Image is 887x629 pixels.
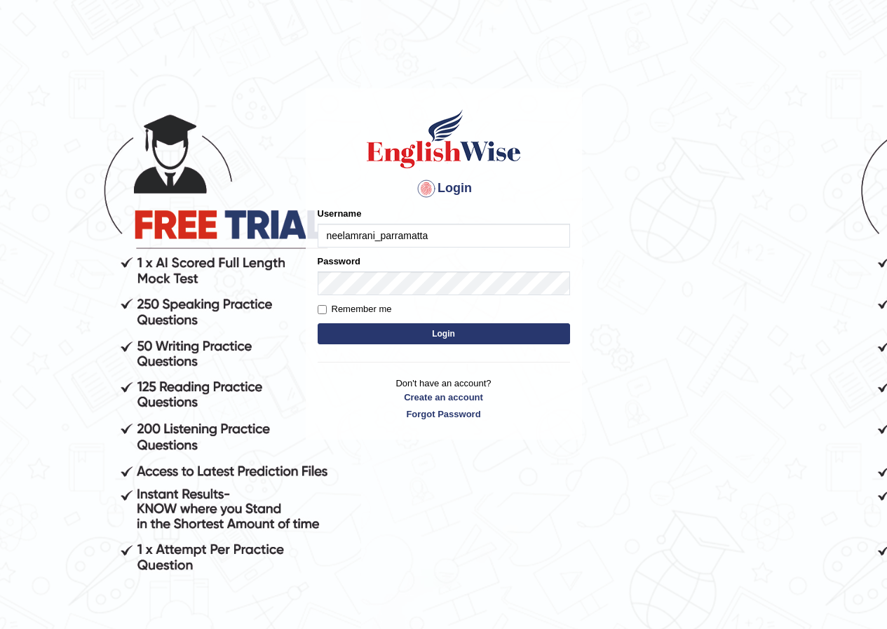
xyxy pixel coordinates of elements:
[318,323,570,344] button: Login
[318,207,362,220] label: Username
[318,377,570,420] p: Don't have an account?
[318,255,360,268] label: Password
[318,407,570,421] a: Forgot Password
[318,177,570,200] h4: Login
[318,391,570,404] a: Create an account
[318,305,327,314] input: Remember me
[318,302,392,316] label: Remember me
[364,107,524,170] img: Logo of English Wise sign in for intelligent practice with AI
